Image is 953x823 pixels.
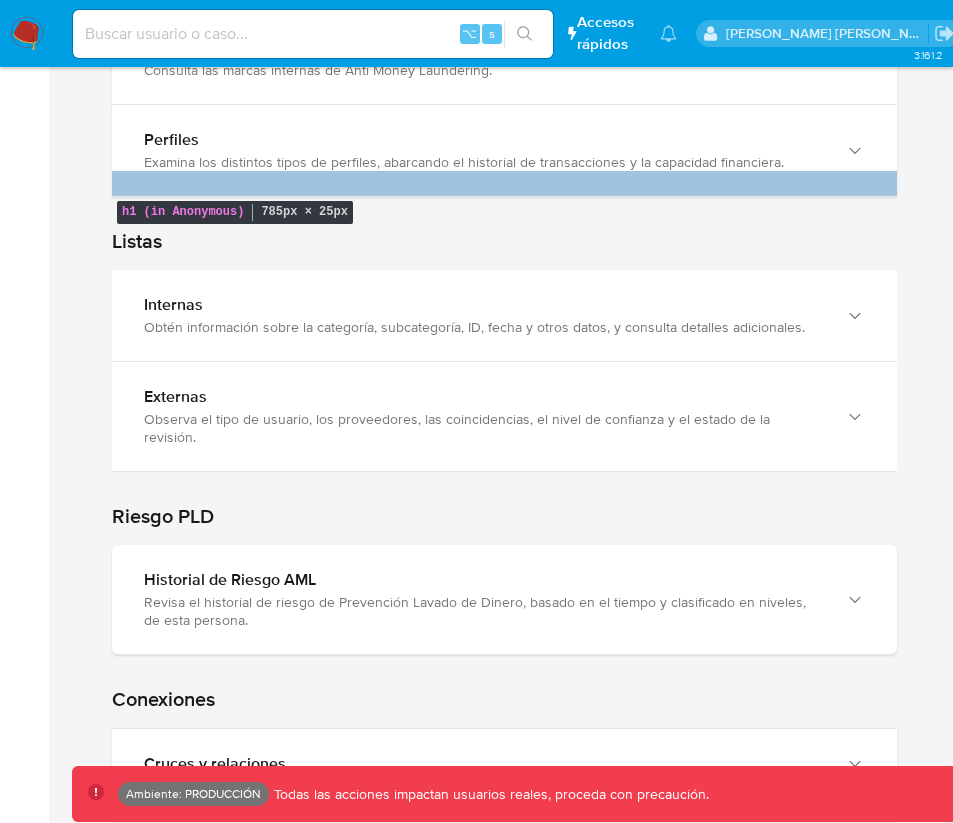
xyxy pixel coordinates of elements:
[504,20,545,48] button: search-icon
[144,752,286,775] b: Cruces y relaciones
[269,785,709,804] p: Todas las acciones impactan usuarios reales, proceda con precaución.
[144,295,825,315] div: Internas
[726,24,928,43] p: rodrigo.moyano@mercadolibre.com
[73,21,553,47] input: Buscar usuario o caso...
[112,270,897,361] button: InternasObtén información sobre la categoría, subcategoría, ID, fecha y otros datos, y consulta d...
[112,504,897,529] h1: Riesgo PLD
[462,24,477,43] span: ⌥
[112,105,897,196] button: PerfilesExamina los distintos tipos de perfiles, abarcando el historial de transacciones y la cap...
[660,25,677,42] a: Notificaciones
[144,387,825,407] div: Externas
[144,318,825,336] div: Obtén información sobre la categoría, subcategoría, ID, fecha y otros datos, y consulta detalles ...
[914,47,943,63] span: 3.161.2
[112,229,897,254] h1: Listas
[126,790,261,798] p: Ambiente: PRODUCCIÓN
[112,362,897,471] button: ExternasObserva el tipo de usuario, los proveedores, las coincidencias, el nivel de confianza y e...
[144,153,825,171] div: Examina los distintos tipos de perfiles, abarcando el historial de transacciones y la capacidad f...
[489,24,495,43] span: s
[144,410,825,446] div: Observa el tipo de usuario, los proveedores, las coincidencias, el nivel de confianza y el estado...
[112,687,897,712] h1: Conexiones
[112,729,897,820] button: Cruces y relacionesExplora las conexiones y vínculos entre diferentes elementos o datos de esta p...
[577,12,641,54] span: Accesos rápidos
[144,130,825,150] div: Perfiles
